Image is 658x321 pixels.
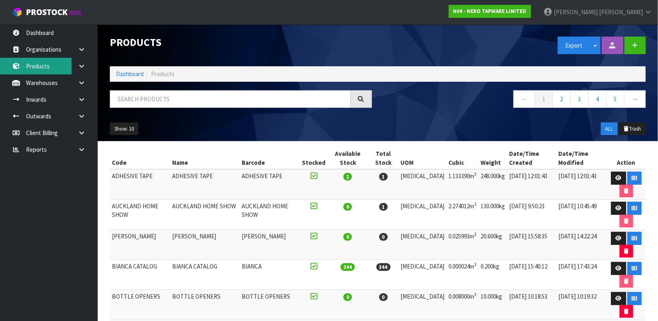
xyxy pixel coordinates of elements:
th: Weight [479,147,507,169]
th: UOM [398,147,446,169]
span: 1 [379,203,388,211]
th: Code [110,147,170,169]
td: 1.133390m [446,169,479,200]
td: ADHESIVE TAPE [240,169,300,200]
button: Export [558,37,590,54]
a: 4 [588,90,607,108]
td: 0.200kg [479,260,507,290]
span: 344 [341,263,355,271]
td: 0.000024m [446,260,479,290]
a: Dashboard [116,70,144,78]
a: → [624,90,646,108]
span: 0 [343,293,352,301]
strong: N04 - NERO TAPWARE LIMITED [453,8,527,15]
span: [PERSON_NAME] [599,8,643,16]
img: cube-alt.png [12,7,22,17]
button: Show: 10 [110,122,138,135]
span: ProStock [26,7,68,17]
button: Trash [619,122,646,135]
td: 0.008000m [446,290,479,320]
td: AUCKLAND HOME SHOW [170,200,240,230]
td: [DATE] 10:19:32 [556,290,607,320]
a: 1 [535,90,553,108]
span: [PERSON_NAME] [554,8,598,16]
th: Stocked [300,147,328,169]
nav: Page navigation [384,90,646,110]
td: [DATE] 14:22:24 [556,230,607,260]
th: Action [607,147,646,169]
a: 3 [571,90,589,108]
a: 5 [606,90,625,108]
td: 130.000kg [479,200,507,230]
td: [MEDICAL_DATA] [398,169,446,200]
td: [MEDICAL_DATA] [398,290,446,320]
td: [PERSON_NAME] [170,230,240,260]
th: Available Stock [328,147,368,169]
span: 1 [379,173,388,181]
td: BOTTLE OPENERS [110,290,170,320]
sup: 3 [474,292,477,297]
td: AUCKLAND HOME SHOW [110,200,170,230]
a: N04 - NERO TAPWARE LIMITED [449,5,531,18]
td: [MEDICAL_DATA] [398,230,446,260]
td: ADHESIVE TAPE [110,169,170,200]
td: 2.274012m [446,200,479,230]
a: 2 [553,90,571,108]
span: 0 [379,233,388,241]
span: 0 [343,203,352,211]
small: WMS [69,9,82,17]
th: Date/Time Modified [556,147,607,169]
th: Name [170,147,240,169]
td: 248.000kg [479,169,507,200]
span: 344 [376,263,391,271]
sup: 3 [474,262,477,267]
th: Date/Time Created [507,147,556,169]
input: Search products [110,90,351,108]
td: BIANCA CATALOG [170,260,240,290]
td: 20.600kg [479,230,507,260]
th: Cubic [446,147,479,169]
td: ADHESIVE TAPE [170,169,240,200]
span: 0 [343,233,352,241]
td: BOTTLE OPENERS [240,290,300,320]
td: 10.000kg [479,290,507,320]
h1: Products [110,37,372,48]
td: [DATE] 12:01:43 [507,169,556,200]
button: ALL [601,122,618,135]
td: 0.025993m [446,230,479,260]
td: [DATE] 10:18:53 [507,290,556,320]
sup: 3 [474,231,477,237]
td: [DATE] 12:01:43 [556,169,607,200]
sup: 3 [474,171,477,177]
td: [DATE] 9:50:23 [507,200,556,230]
td: BIANCA [240,260,300,290]
td: [DATE] 17:43:24 [556,260,607,290]
sup: 3 [474,201,477,207]
span: 1 [343,173,352,181]
span: 0 [379,293,388,301]
td: [PERSON_NAME] [240,230,300,260]
td: [PERSON_NAME] [110,230,170,260]
td: [MEDICAL_DATA] [398,260,446,290]
th: Total Stock [368,147,399,169]
td: [DATE] 15:58:35 [507,230,556,260]
td: BIANCA CATALOG [110,260,170,290]
td: BOTTLE OPENERS [170,290,240,320]
th: Barcode [240,147,300,169]
td: [MEDICAL_DATA] [398,200,446,230]
td: [DATE] 10:45:49 [556,200,607,230]
a: ← [514,90,535,108]
td: [DATE] 15:40:12 [507,260,556,290]
span: Products [151,70,175,78]
td: AUCKLAND HOME SHOW [240,200,300,230]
